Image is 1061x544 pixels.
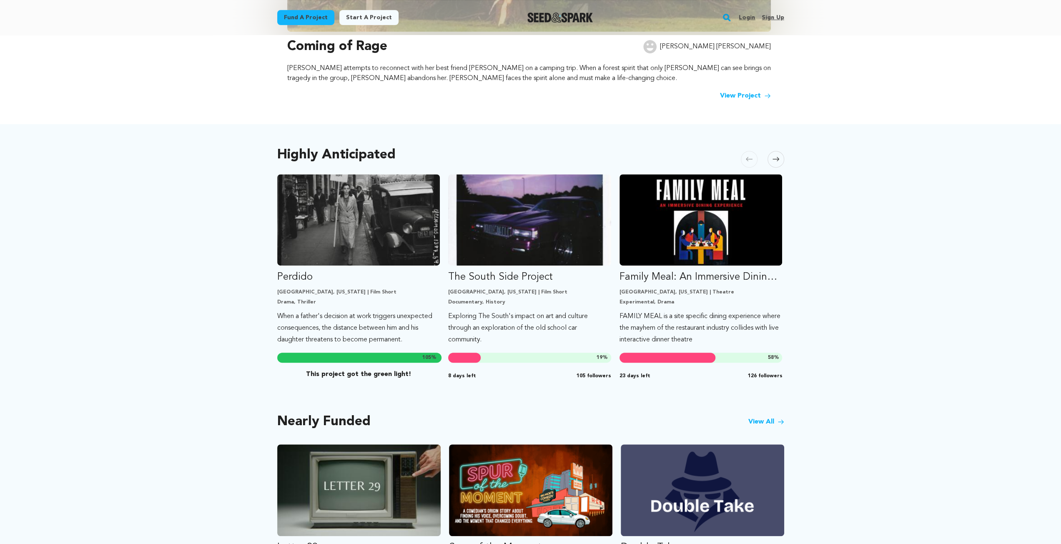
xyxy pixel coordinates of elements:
[620,373,650,379] span: 23 days left
[620,271,783,284] p: Family Meal: An Immersive Dining Experience
[448,373,476,379] span: 8 days left
[448,174,611,346] a: Fund The South Side Project
[768,354,779,361] span: %
[277,271,440,284] p: Perdido
[277,299,440,306] p: Drama, Thriller
[277,10,334,25] a: Fund a project
[277,174,440,346] a: Fund Perdido
[597,355,602,360] span: 19
[277,149,396,161] h2: Highly Anticipated
[643,40,657,53] img: user.png
[720,91,771,101] a: View Project
[277,289,440,296] p: [GEOGRAPHIC_DATA], [US_STATE] | Film Short
[739,11,755,24] a: Login
[277,369,440,379] p: This project got the green light!
[448,299,611,306] p: Documentary, History
[448,271,611,284] p: The South Side Project
[660,42,771,52] p: [PERSON_NAME] [PERSON_NAME]
[448,311,611,346] p: Exploring The South's impact on art and culture through an exploration of the old school car comm...
[762,11,784,24] a: Sign up
[620,299,783,306] p: Experimental, Drama
[748,417,784,427] a: View All
[747,373,782,379] span: 126 followers
[277,416,371,428] h2: Nearly Funded
[620,289,783,296] p: [GEOGRAPHIC_DATA], [US_STATE] | Theatre
[620,174,783,346] a: Fund Family Meal: An Immersive Dining Experience
[577,373,611,379] span: 105 followers
[422,355,431,360] span: 105
[422,354,436,361] span: %
[597,354,608,361] span: %
[620,311,783,346] p: FAMILY MEAL is a site specific dining experience where the mayhem of the restaurant industry coll...
[277,311,440,346] p: When a father's decision at work triggers unexpected consequences, the distance between him and h...
[768,355,773,360] span: 58
[527,13,593,23] a: Seed&Spark Homepage
[339,10,399,25] a: Start a project
[287,63,771,83] p: [PERSON_NAME] attempts to reconnect with her best friend [PERSON_NAME] on a camping trip. When a ...
[448,289,611,296] p: [GEOGRAPHIC_DATA], [US_STATE] | Film Short
[287,37,387,57] h3: Coming of Rage
[527,13,593,23] img: Seed&Spark Logo Dark Mode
